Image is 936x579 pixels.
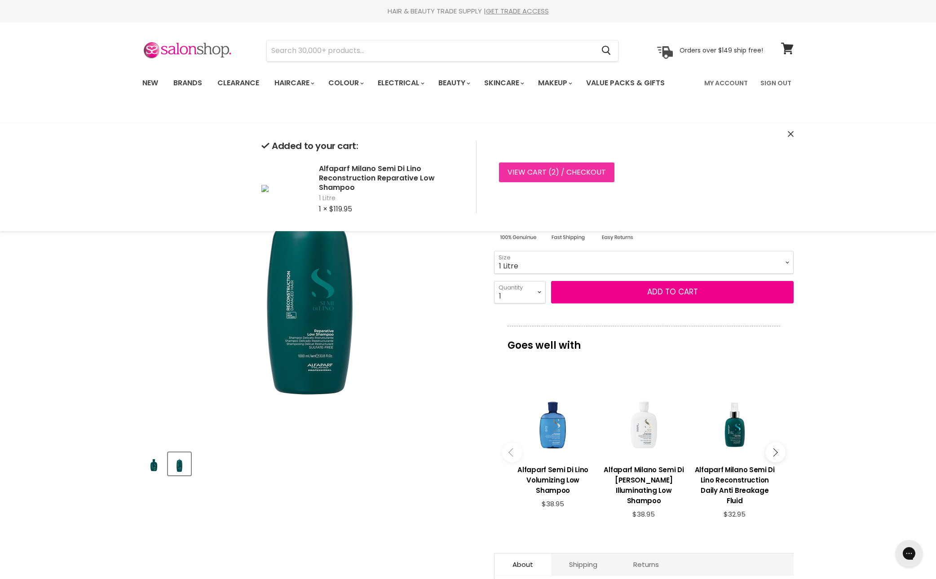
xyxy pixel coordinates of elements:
[788,130,794,139] button: Close
[579,74,671,92] a: Value Packs & Gifts
[694,458,776,510] a: View product:Alfaparf Milano Semi Di Lino Reconstruction Daily Anti Breakage Fluid
[494,281,546,303] select: Quantity
[131,7,805,16] div: HAIR & BEAUTY TRADE SUPPLY |
[494,553,551,575] a: About
[319,164,462,192] h2: Alfaparf Milano Semi Di Lino Reconstruction Reparative Low Shampoo
[142,452,165,475] button: Alfaparf Milano Semi Di Lino Reconstruction Reparative Low Shampoo
[319,204,327,214] span: 1 ×
[371,74,430,92] a: Electrical
[891,537,927,570] iframe: Gorgias live chat messenger
[512,465,594,496] h3: Alfaparf Semi Di Lino Volumizing Low Shampoo
[551,553,615,575] a: Shipping
[603,458,684,510] a: View product:Alfaparf Milano Semi Di Lino Diamond Illuminating Low Shampoo
[322,74,369,92] a: Colour
[432,74,476,92] a: Beauty
[211,74,266,92] a: Clearance
[136,70,685,96] ul: Main menu
[699,74,753,92] a: My Account
[603,465,684,506] h3: Alfaparf Milano Semi Di [PERSON_NAME] Illuminating Low Shampoo
[615,553,677,575] a: Returns
[261,141,462,151] h2: Added to your cart:
[168,452,191,475] button: Alfaparf Milano Semi Di Lino Reconstruction Reparative Low Shampoo
[329,204,352,214] span: $119.95
[319,194,462,203] span: 1 Litre
[551,281,794,303] button: Add to cart
[141,450,479,475] div: Product thumbnails
[508,326,780,355] p: Goes well with
[531,74,578,92] a: Makeup
[131,70,805,96] nav: Main
[142,109,478,444] div: Alfaparf Milano Semi Di Lino Reconstruction Reparative Low Shampoo image. Click or Scroll to Zoom.
[542,499,564,509] span: $38.95
[486,6,549,16] a: GET TRADE ACCESS
[143,453,164,474] img: Alfaparf Milano Semi Di Lino Reconstruction Reparative Low Shampoo
[261,185,269,192] img: Alfaparf Milano Semi Di Lino Reconstruction Reparative Low Shampoo
[594,40,618,61] button: Search
[477,74,530,92] a: Skincare
[632,509,655,519] span: $38.95
[136,74,165,92] a: New
[724,509,746,519] span: $32.95
[694,465,776,506] h3: Alfaparf Milano Semi Di Lino Reconstruction Daily Anti Breakage Fluid
[680,46,763,54] p: Orders over $149 ship free!
[499,162,614,182] a: View cart (2) / Checkout
[512,458,594,500] a: View product:Alfaparf Semi Di Lino Volumizing Low Shampoo
[552,167,556,177] span: 2
[169,453,190,474] img: Alfaparf Milano Semi Di Lino Reconstruction Reparative Low Shampoo
[268,74,320,92] a: Haircare
[266,40,618,61] form: Product
[755,74,797,92] a: Sign Out
[267,40,594,61] input: Search
[167,74,209,92] a: Brands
